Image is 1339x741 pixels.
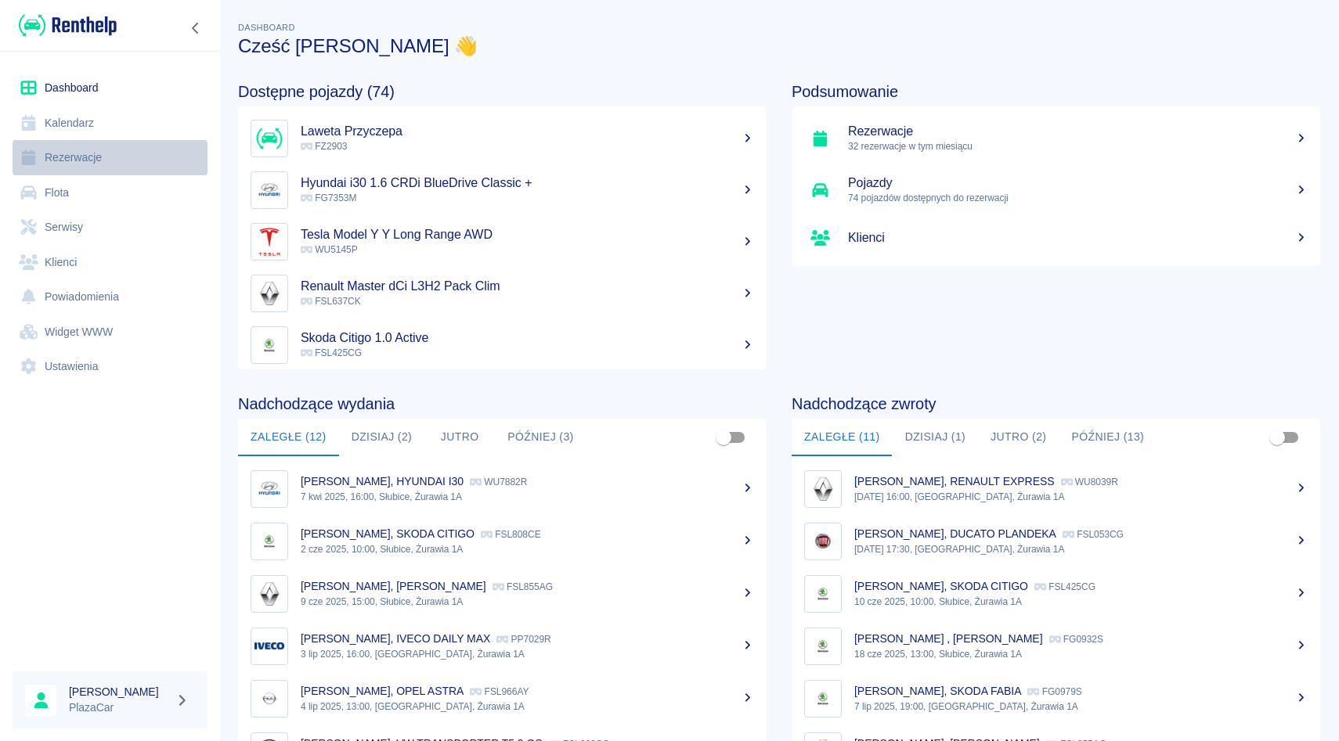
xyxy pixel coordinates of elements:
p: 10 cze 2025, 10:00, Słubice, Żurawia 1A [854,595,1308,609]
button: Jutro (2) [978,419,1059,456]
p: 7 kwi 2025, 16:00, Słubice, Żurawia 1A [301,490,754,504]
p: [DATE] 17:30, [GEOGRAPHIC_DATA], Żurawia 1A [854,542,1308,556]
p: FSL053CG [1063,529,1124,540]
a: Image[PERSON_NAME], RENAULT EXPRESS WU8039R[DATE] 16:00, [GEOGRAPHIC_DATA], Żurawia 1A [792,462,1320,515]
button: Jutro [424,419,495,456]
a: Image[PERSON_NAME], SKODA CITIGO FSL425CG10 cze 2025, 10:00, Słubice, Żurawia 1A [792,567,1320,620]
a: Kalendarz [13,106,208,141]
p: FG0979S [1027,686,1081,697]
a: Serwisy [13,210,208,245]
img: Image [254,227,284,257]
span: FG7353M [301,192,356,203]
a: Widget WWW [13,315,208,350]
h5: Renault Master dCi L3H2 Pack Clim [301,279,754,294]
p: FSL855AG [493,581,553,592]
a: Image[PERSON_NAME], SKODA FABIA FG0979S7 lip 2025, 19:00, [GEOGRAPHIC_DATA], Żurawia 1A [792,672,1320,725]
span: Pokaż przypisane tylko do mnie [709,423,738,452]
a: Ustawienia [13,349,208,384]
p: [PERSON_NAME], RENAULT EXPRESS [854,475,1055,487]
a: Renthelp logo [13,13,117,38]
h5: Rezerwacje [848,124,1308,139]
img: Image [808,527,838,556]
a: Image[PERSON_NAME], OPEL ASTRA FSL966AY4 lip 2025, 13:00, [GEOGRAPHIC_DATA], Żurawia 1A [238,672,767,725]
h6: [PERSON_NAME] [69,684,169,700]
a: Image[PERSON_NAME], DUCATO PLANDEKA FSL053CG[DATE] 17:30, [GEOGRAPHIC_DATA], Żurawia 1A [792,515,1320,567]
span: Pokaż przypisane tylko do mnie [1262,423,1292,452]
img: Image [254,330,284,360]
img: Image [808,684,838,714]
h5: Klienci [848,230,1308,246]
img: Image [808,631,838,661]
p: [PERSON_NAME], HYUNDAI I30 [301,475,464,487]
a: Dashboard [13,70,208,106]
p: FSL966AY [470,686,529,697]
a: Image[PERSON_NAME], [PERSON_NAME] FSL855AG9 cze 2025, 15:00, Słubice, Żurawia 1A [238,567,767,620]
a: Image[PERSON_NAME] , [PERSON_NAME] FG0932S18 cze 2025, 13:00, Słubice, Żurawia 1A [792,620,1320,672]
p: [PERSON_NAME], SKODA CITIGO [854,580,1028,592]
p: [DATE] 16:00, [GEOGRAPHIC_DATA], Żurawia 1A [854,490,1308,504]
a: ImageTesla Model Y Y Long Range AWD WU5145P [238,216,767,268]
p: 7 lip 2025, 19:00, [GEOGRAPHIC_DATA], Żurawia 1A [854,700,1308,714]
h5: Skoda Citigo 1.0 Active [301,330,754,346]
img: Image [808,579,838,609]
a: ImageRenault Master dCi L3H2 Pack Clim FSL637CK [238,268,767,319]
a: ImageSkoda Citigo 1.0 Active FSL425CG [238,319,767,371]
button: Zwiń nawigację [184,18,208,38]
h3: Cześć [PERSON_NAME] 👋 [238,35,1320,57]
a: Klienci [13,245,208,280]
p: PlazaCar [69,700,169,716]
p: 3 lip 2025, 16:00, [GEOGRAPHIC_DATA], Żurawia 1A [301,647,754,661]
a: Klienci [792,216,1320,260]
a: Powiadomienia [13,279,208,315]
span: FZ2903 [301,141,347,152]
h5: Laweta Przyczepa [301,124,754,139]
h4: Nadchodzące zwroty [792,394,1320,413]
a: Pojazdy74 pojazdów dostępnych do rezerwacji [792,164,1320,216]
img: Image [254,279,284,308]
p: 9 cze 2025, 15:00, Słubice, Żurawia 1A [301,595,754,609]
img: Image [254,474,284,504]
p: [PERSON_NAME], SKODA FABIA [854,685,1021,697]
img: Image [254,631,284,661]
p: 18 cze 2025, 13:00, Słubice, Żurawia 1A [854,647,1308,661]
a: Rezerwacje [13,140,208,175]
p: 74 pojazdów dostępnych do rezerwacji [848,191,1308,205]
button: Dzisiaj (1) [893,419,979,456]
p: 4 lip 2025, 13:00, [GEOGRAPHIC_DATA], Żurawia 1A [301,700,754,714]
h5: Hyundai i30 1.6 CRDi BlueDrive Classic + [301,175,754,191]
img: Image [254,579,284,609]
button: Zaległe (11) [792,419,893,456]
h5: Pojazdy [848,175,1308,191]
a: Image[PERSON_NAME], HYUNDAI I30 WU7882R7 kwi 2025, 16:00, Słubice, Żurawia 1A [238,462,767,515]
p: [PERSON_NAME], DUCATO PLANDEKA [854,527,1056,540]
img: Image [254,684,284,714]
h4: Podsumowanie [792,82,1320,101]
img: Image [254,527,284,556]
p: [PERSON_NAME], OPEL ASTRA [301,685,464,697]
p: [PERSON_NAME], [PERSON_NAME] [301,580,486,592]
button: Dzisiaj (2) [339,419,425,456]
p: 2 cze 2025, 10:00, Słubice, Żurawia 1A [301,542,754,556]
p: WU7882R [470,477,527,487]
span: Dashboard [238,23,295,32]
h4: Nadchodzące wydania [238,394,767,413]
img: Image [254,175,284,205]
a: Flota [13,175,208,210]
a: Image[PERSON_NAME], IVECO DAILY MAX PP7029R3 lip 2025, 16:00, [GEOGRAPHIC_DATA], Żurawia 1A [238,620,767,672]
button: Zaległe (12) [238,419,339,456]
p: FSL808CE [481,529,541,540]
h5: Tesla Model Y Y Long Range AWD [301,227,754,243]
p: PP7029R [496,634,550,645]
p: [PERSON_NAME] , [PERSON_NAME] [854,632,1043,645]
p: [PERSON_NAME], IVECO DAILY MAX [301,632,490,645]
img: Image [808,474,838,504]
p: 32 rezerwacje w tym miesiącu [848,139,1308,153]
h4: Dostępne pojazdy (74) [238,82,767,101]
p: FSL425CG [1034,581,1095,592]
button: Później (13) [1059,419,1157,456]
a: Rezerwacje32 rezerwacje w tym miesiącu [792,113,1320,164]
span: WU5145P [301,244,358,255]
p: FG0932S [1049,634,1103,645]
p: WU8039R [1061,477,1118,487]
span: FSL637CK [301,296,361,307]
